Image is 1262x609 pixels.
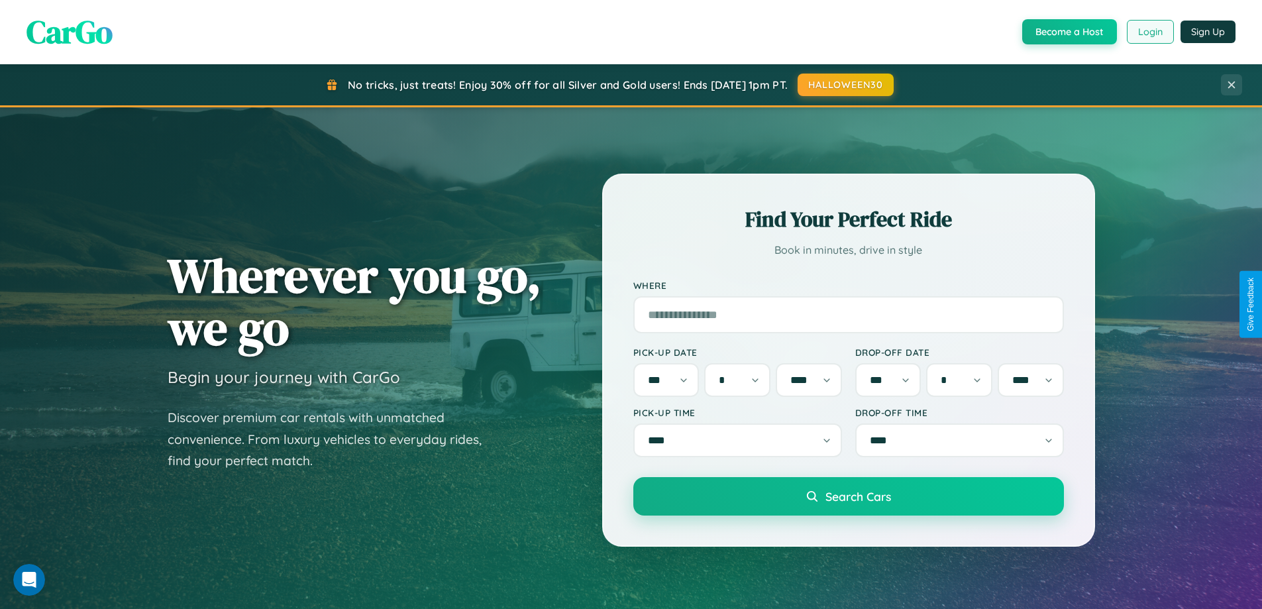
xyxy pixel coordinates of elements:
[1022,19,1117,44] button: Become a Host
[798,74,894,96] button: HALLOWEEN30
[855,347,1064,358] label: Drop-off Date
[633,280,1064,291] label: Where
[633,407,842,418] label: Pick-up Time
[26,10,113,54] span: CarGo
[348,78,788,91] span: No tricks, just treats! Enjoy 30% off for all Silver and Gold users! Ends [DATE] 1pm PT.
[13,564,45,596] iframe: Intercom live chat
[633,241,1064,260] p: Book in minutes, drive in style
[168,367,400,387] h3: Begin your journey with CarGo
[1246,278,1255,331] div: Give Feedback
[168,407,499,472] p: Discover premium car rentals with unmatched convenience. From luxury vehicles to everyday rides, ...
[855,407,1064,418] label: Drop-off Time
[825,489,891,504] span: Search Cars
[633,477,1064,516] button: Search Cars
[633,205,1064,234] h2: Find Your Perfect Ride
[1127,20,1174,44] button: Login
[1181,21,1236,43] button: Sign Up
[633,347,842,358] label: Pick-up Date
[168,249,541,354] h1: Wherever you go, we go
